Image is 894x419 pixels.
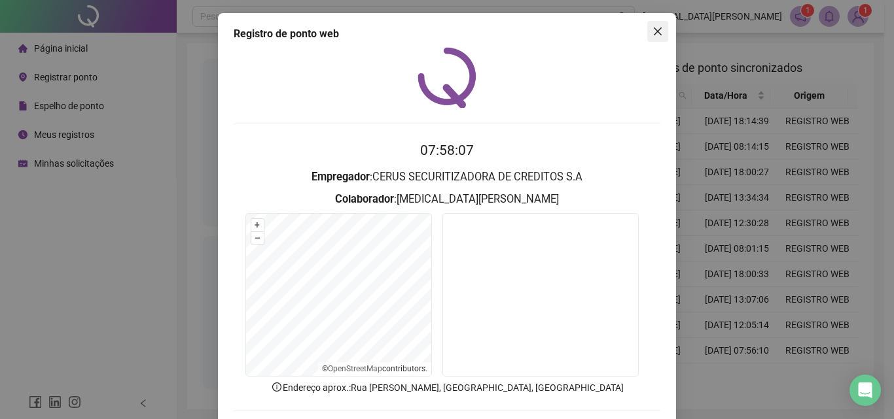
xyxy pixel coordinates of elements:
[312,171,370,183] strong: Empregador
[322,364,427,373] li: © contributors.
[251,219,264,231] button: +
[420,142,474,158] time: 07:58:07
[234,26,660,42] div: Registro de ponto web
[271,381,283,393] span: info-circle
[418,47,476,108] img: QRPoint
[849,375,881,406] div: Open Intercom Messenger
[234,380,660,395] p: Endereço aprox. : Rua [PERSON_NAME], [GEOGRAPHIC_DATA], [GEOGRAPHIC_DATA]
[647,21,668,42] button: Close
[234,191,660,208] h3: : [MEDICAL_DATA][PERSON_NAME]
[328,364,382,373] a: OpenStreetMap
[234,169,660,186] h3: : CERUS SECURITIZADORA DE CREDITOS S.A
[335,193,394,205] strong: Colaborador
[653,26,663,37] span: close
[251,232,264,244] button: –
